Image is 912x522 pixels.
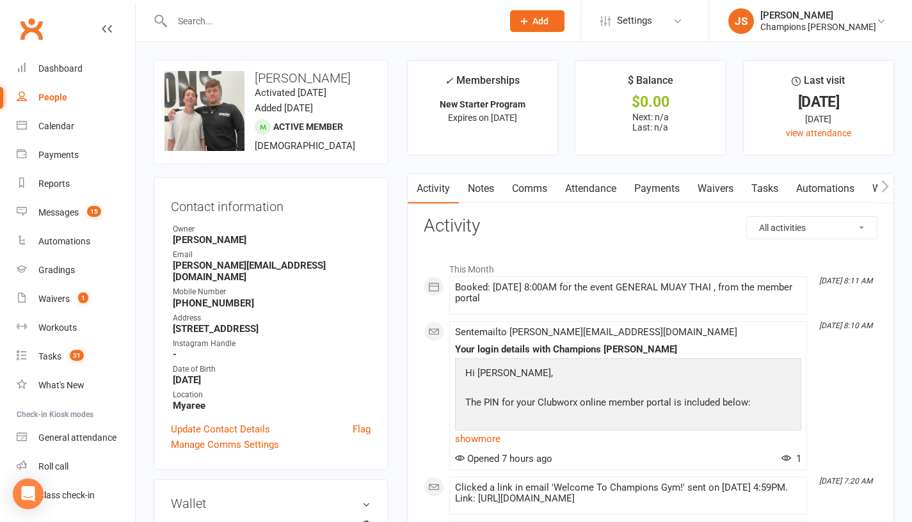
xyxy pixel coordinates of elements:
a: Payments [17,141,135,170]
strong: New Starter Program [440,99,525,109]
a: Gradings [17,256,135,285]
div: Automations [38,236,90,246]
i: ✓ [445,75,453,87]
span: Active member [273,122,343,132]
div: Memberships [445,72,520,96]
span: Settings [617,6,652,35]
div: Email [173,249,371,261]
div: [DATE] [755,95,882,109]
div: Calendar [38,121,74,131]
a: General attendance kiosk mode [17,423,135,452]
button: Add [510,10,564,32]
div: Reports [38,178,70,189]
span: Sent email to [PERSON_NAME][EMAIL_ADDRESS][DOMAIN_NAME] [455,326,737,338]
strong: [PHONE_NUMBER] [173,297,371,309]
a: Comms [503,174,556,203]
a: Attendance [556,174,625,203]
a: Notes [459,174,503,203]
strong: [PERSON_NAME] [173,234,371,246]
div: JS [728,8,754,34]
div: $ Balance [628,72,673,95]
div: [DATE] [755,112,882,126]
span: Expires on [DATE] [448,113,517,123]
strong: Myaree [173,400,371,411]
div: What's New [38,380,84,390]
div: Payments [38,150,79,160]
time: Activated [DATE] [255,87,326,99]
a: Payments [625,174,689,203]
a: Flag [353,422,371,437]
a: view attendance [786,128,851,138]
div: Roll call [38,461,68,471]
span: 1 [781,453,801,464]
a: Update Contact Details [171,422,270,437]
h3: Wallet [171,496,371,510]
a: Dashboard [17,54,135,83]
a: Waivers 1 [17,285,135,313]
div: Class check-in [38,490,95,500]
div: [PERSON_NAME] [760,10,876,21]
time: Added [DATE] [255,102,313,114]
a: Automations [17,227,135,256]
div: Last visit [792,72,845,95]
div: Date of Birth [173,363,371,376]
a: Workouts [17,313,135,342]
strong: [PERSON_NAME][EMAIL_ADDRESS][DOMAIN_NAME] [173,260,371,283]
img: image1755161102.png [164,71,244,151]
input: Search... [168,12,493,30]
i: [DATE] 8:11 AM [819,276,872,285]
div: Dashboard [38,63,83,74]
span: Opened 7 hours ago [455,453,552,464]
div: Workouts [38,322,77,333]
a: Clubworx [15,13,47,45]
a: Activity [408,174,459,203]
h3: Activity [424,216,877,236]
span: [DEMOGRAPHIC_DATA] [255,140,355,152]
div: Messages [38,207,79,217]
div: Booked: [DATE] 8:00AM for the event GENERAL MUAY THAI , from the member portal [455,282,801,304]
div: General attendance [38,432,116,443]
i: [DATE] 7:20 AM [819,477,872,486]
div: Open Intercom Messenger [13,478,44,509]
div: Champions [PERSON_NAME] [760,21,876,33]
div: Your login details with Champions [PERSON_NAME] [455,344,801,355]
div: Waivers [38,294,70,304]
div: Mobile Number [173,286,371,298]
a: Manage Comms Settings [171,437,279,452]
p: Next: n/a Last: n/a [587,112,714,132]
p: The PIN for your Clubworx online member portal is included below: [462,395,754,413]
h3: Contact information [171,194,371,214]
div: Location [173,389,371,401]
strong: [STREET_ADDRESS] [173,323,371,335]
span: 31 [70,350,84,361]
strong: [DATE] [173,374,371,386]
a: Calendar [17,112,135,141]
a: What's New [17,371,135,400]
a: Automations [787,174,863,203]
div: Tasks [38,351,61,361]
a: Tasks 31 [17,342,135,371]
span: 1 [78,292,88,303]
div: Address [173,312,371,324]
a: Tasks [742,174,787,203]
div: Instagram Handle [173,338,371,350]
a: People [17,83,135,112]
span: 15 [87,206,101,217]
li: This Month [424,256,877,276]
p: Hi [PERSON_NAME], [462,365,754,384]
div: $0.00 [587,95,714,109]
strong: - [173,349,371,360]
i: [DATE] 8:10 AM [819,321,872,330]
a: show more [455,430,801,448]
a: Messages 15 [17,198,135,227]
div: People [38,92,67,102]
div: Owner [173,223,371,235]
a: Reports [17,170,135,198]
h3: [PERSON_NAME] [164,71,377,85]
div: Gradings [38,265,75,275]
a: Waivers [689,174,742,203]
a: Class kiosk mode [17,481,135,510]
span: Add [532,16,548,26]
a: Roll call [17,452,135,481]
div: Clicked a link in email 'Welcome To Champions Gym!' sent on [DATE] 4:59PM. Link: [URL][DOMAIN_NAME] [455,482,801,504]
